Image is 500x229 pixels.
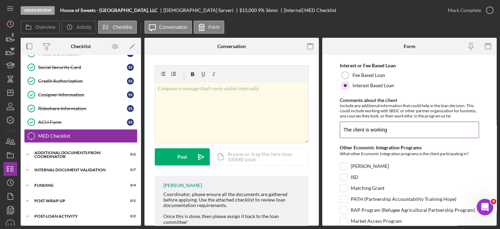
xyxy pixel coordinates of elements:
[351,196,456,203] label: PATH (Partnership Accountability Training Hope)
[477,199,493,215] iframe: Intercom live chat
[163,183,202,188] div: [PERSON_NAME]
[127,91,134,98] div: S S
[34,199,119,203] div: Post Wrap Up
[351,163,389,170] label: [PERSON_NAME]
[159,24,188,30] label: Conversation
[38,106,127,111] div: Rideshare Information
[21,6,55,15] div: Under Review
[340,150,479,159] div: What other Economic Integration programs is the client participating in?
[34,151,119,159] div: Additional Documents from Coordinator
[76,24,91,30] label: Activity
[24,88,138,102] a: Cosigner InformationSS
[208,24,220,30] label: Form
[21,21,60,34] button: Overview
[351,207,475,214] label: RAP Program (Refugee Agricultural Partnership Program)
[38,133,137,139] div: MED Checklist
[340,97,397,103] label: Comments about the client
[127,119,134,126] div: S S
[352,72,385,78] label: Fee Based Loan
[404,44,415,49] div: Form
[123,168,136,172] div: 0 / 7
[351,185,384,192] label: Matching Grant
[127,78,134,84] div: S S
[340,63,479,68] div: Interest or Fee Based Loan
[24,102,138,115] a: Rideshare InformationSS
[98,21,137,34] button: Checklist
[265,8,278,13] div: 36 mo
[284,8,336,13] div: [Internal] MED Checklist
[24,129,138,143] a: MED Checklist
[351,174,358,181] label: ISD
[123,199,136,203] div: 0 / 1
[352,83,394,88] label: Interest Based Loan
[351,218,402,225] label: Market Access Program
[163,192,302,225] div: Coordinator, please ensure all the documents are gathered before applying. Use the attached check...
[62,21,96,34] button: Activity
[60,8,157,13] b: House of Sweets - [GEOGRAPHIC_DATA], LLC
[194,21,224,34] button: Form
[441,3,497,17] button: Mark Complete
[71,44,91,49] div: Checklist
[340,145,479,150] div: Other Economic Integration Programs
[127,64,134,71] div: S S
[217,44,246,49] div: Conversation
[34,183,119,187] div: Funding
[155,148,210,165] button: Post
[24,60,138,74] a: Social Security CardSS
[35,24,55,30] label: Overview
[8,222,13,226] text: LG
[177,148,187,165] div: Post
[123,152,136,157] div: 0 / 2
[113,24,132,30] label: Checklist
[127,105,134,112] div: S S
[38,65,127,70] div: Social Security Card
[239,7,257,13] span: $15,000
[163,8,239,13] div: [DEMOGRAPHIC_DATA] Sarveri
[24,74,138,88] a: Credit AuthorizationSS
[340,103,479,118] div: Include any additional information that could help in the loan decision. This could include worki...
[258,8,264,13] div: 9 %
[491,199,496,204] span: 4
[123,214,136,218] div: 0 / 2
[38,78,127,84] div: Credit Authorization
[38,92,127,98] div: Cosigner Information
[38,119,127,125] div: ACH Form
[34,168,119,172] div: Internal Document Validation
[24,115,138,129] a: ACH FormSS
[144,21,192,34] button: Conversation
[448,3,481,17] div: Mark Complete
[123,183,136,187] div: 0 / 4
[34,214,119,218] div: Post-Loan Activity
